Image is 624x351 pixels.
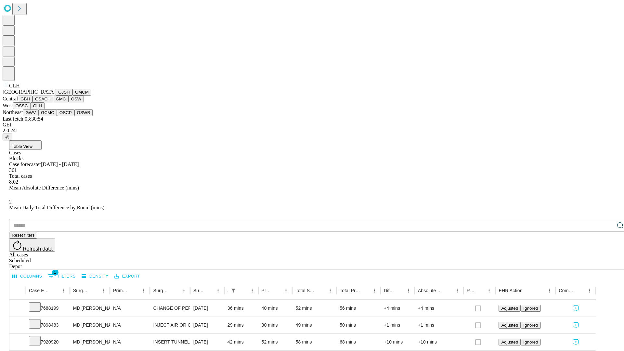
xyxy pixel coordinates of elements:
span: Ignored [523,306,538,311]
button: Sort [395,286,404,295]
button: Expand [13,320,22,331]
span: Case forecaster [9,162,41,167]
span: GLH [9,83,20,88]
button: Sort [475,286,485,295]
button: OSCP [57,109,74,116]
button: Menu [179,286,188,295]
span: Adjusted [501,306,518,311]
div: MD [PERSON_NAME] Md [73,334,107,350]
div: 36 mins [227,300,255,317]
button: @ [3,134,12,140]
div: 2.0.241 [3,128,621,134]
button: Sort [444,286,453,295]
div: 58 mins [295,334,333,350]
button: Sort [204,286,214,295]
div: 52 mins [262,334,289,350]
div: Resolved in EHR [467,288,475,293]
span: Last fetch: 03:30:54 [3,116,43,122]
button: GSACH [32,96,53,102]
div: +1 mins [418,317,460,333]
div: MD [PERSON_NAME] Md [73,300,107,317]
button: Show filters [229,286,238,295]
button: Sort [90,286,99,295]
div: INJECT AIR OR CONTRAST INTO [MEDICAL_DATA] [153,317,187,333]
div: [DATE] [193,300,221,317]
div: +1 mins [384,317,411,333]
div: CHANGE OF PERCUTANEOUS TUBE OR DRAINAGE [MEDICAL_DATA] WITH XRAY AND [MEDICAL_DATA] [153,300,187,317]
button: Table View [9,140,42,150]
div: N/A [113,317,147,333]
div: 29 mins [227,317,255,333]
button: GLH [30,102,44,109]
span: Ignored [523,323,538,328]
div: [DATE] [193,317,221,333]
span: West [3,103,13,108]
div: +4 mins [418,300,460,317]
span: Adjusted [501,323,518,328]
span: Mean Absolute Difference (mins) [9,185,79,190]
span: Adjusted [501,340,518,344]
button: OSSC [13,102,31,109]
button: Sort [239,286,248,295]
div: +10 mins [418,334,460,350]
div: 1 active filter [229,286,238,295]
div: 52 mins [295,300,333,317]
button: Menu [59,286,68,295]
button: Menu [370,286,379,295]
div: 68 mins [340,334,377,350]
button: Sort [272,286,281,295]
div: 56 mins [340,300,377,317]
button: Menu [326,286,335,295]
button: Ignored [521,322,540,329]
div: +4 mins [384,300,411,317]
div: 7898483 [29,317,67,333]
button: OSW [69,96,84,102]
div: MD [PERSON_NAME] Md [73,317,107,333]
div: Difference [384,288,394,293]
div: +10 mins [384,334,411,350]
div: N/A [113,300,147,317]
div: Absolute Difference [418,288,443,293]
button: GBH [18,96,32,102]
button: Sort [576,286,585,295]
div: 50 mins [340,317,377,333]
button: Menu [99,286,108,295]
button: Export [113,271,142,281]
button: GSWB [74,109,93,116]
span: [GEOGRAPHIC_DATA] [3,89,56,95]
button: Menu [139,286,148,295]
button: Sort [361,286,370,295]
span: 2 [9,199,12,204]
span: Table View [12,144,32,149]
button: Select columns [11,271,44,281]
button: Show filters [46,271,77,281]
div: 49 mins [295,317,333,333]
div: N/A [113,334,147,350]
button: Sort [523,286,532,295]
span: Central [3,96,18,101]
button: GCMC [38,109,57,116]
div: Surgery Name [153,288,169,293]
div: 30 mins [262,317,289,333]
button: GMC [53,96,68,102]
button: Refresh data [9,239,55,252]
div: 7920920 [29,334,67,350]
button: Menu [453,286,462,295]
span: [DATE] - [DATE] [41,162,79,167]
button: Adjusted [499,305,521,312]
button: Menu [404,286,413,295]
span: Mean Daily Total Difference by Room (mins) [9,205,104,210]
div: Surgeon Name [73,288,89,293]
div: EHR Action [499,288,522,293]
div: [DATE] [193,334,221,350]
div: Surgery Date [193,288,204,293]
button: GJSH [56,89,72,96]
button: Menu [545,286,554,295]
div: Predicted In Room Duration [262,288,272,293]
span: Ignored [523,340,538,344]
button: Expand [13,337,22,348]
button: Sort [50,286,59,295]
button: Density [80,271,110,281]
div: GEI [3,122,621,128]
div: 42 mins [227,334,255,350]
